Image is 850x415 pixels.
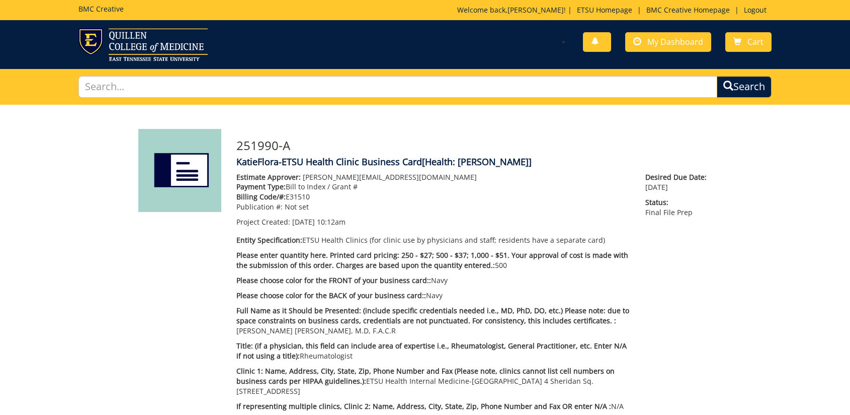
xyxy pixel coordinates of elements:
[645,172,712,192] p: [DATE]
[236,192,286,201] span: Billing Code/#:
[747,36,763,47] span: Cart
[572,5,637,15] a: ETSU Homepage
[236,306,630,336] p: [PERSON_NAME] [PERSON_NAME], M.D, F.A.C.R
[645,172,712,182] span: Desired Due Date:
[236,401,630,411] p: N/A
[236,192,630,202] p: E31510
[236,157,712,167] h4: KatieFlora-ETSU Health Clinic Business Card
[507,5,564,15] a: [PERSON_NAME]
[236,172,630,182] p: [PERSON_NAME][EMAIL_ADDRESS][DOMAIN_NAME]
[236,306,629,325] span: Full Name as it Should be Presented: (include specific credentials needed i.e., MD, PhD, DO, etc....
[236,401,611,411] span: If representing multiple clinics, Clinic 2: Name, Address, City, State, Zip, Phone Number and Fax...
[236,275,630,286] p: Navy
[717,76,772,98] button: Search
[236,217,290,227] span: Project Created:
[236,250,628,270] span: Please enter quantity here. Printed card pricing: 250 - $27; 500 - $37; 1,000 - $51. Your approva...
[236,235,630,245] p: ETSU Health Clinics (for clinic use by physicians and staff; residents have a separate card)
[236,275,431,285] span: Please choose color for the FRONT of your business card::
[236,250,630,270] p: 500
[236,341,630,361] p: Rheumatologist
[739,5,772,15] a: Logout
[236,139,712,152] h3: 251990-A
[422,156,532,168] span: [Health: [PERSON_NAME]]
[78,76,717,98] input: Search...
[285,202,309,212] span: Not set
[645,197,712,218] p: Final File Prep
[625,32,711,52] a: My Dashboard
[645,197,712,208] span: Status:
[78,28,208,61] img: ETSU logo
[647,36,703,47] span: My Dashboard
[236,182,630,192] p: Bill to Index / Grant #
[457,5,772,15] p: Welcome back, ! | | |
[78,5,124,13] h5: BMC Creative
[725,32,772,52] a: Cart
[292,217,346,227] span: [DATE] 10:12am
[236,182,286,191] span: Payment Type:
[236,291,426,300] span: Please choose color for the BACK of your business card::
[236,366,630,396] p: ETSU Health Internal Medicine-[GEOGRAPHIC_DATA] 4 Sheridan Sq. [STREET_ADDRESS]
[236,172,301,182] span: Estimate Approver:
[236,202,283,212] span: Publication #:
[138,129,221,212] img: Product featured image
[236,366,615,386] span: Clinic 1: Name, Address, City, State, Zip, Phone Number and Fax (Please note, clinics cannot list...
[236,341,627,361] span: Title: (if a physician, this field can include area of expertise i.e., Rheumatologist, General Pr...
[641,5,735,15] a: BMC Creative Homepage
[236,291,630,301] p: Navy
[236,235,302,245] span: Entity Specification:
